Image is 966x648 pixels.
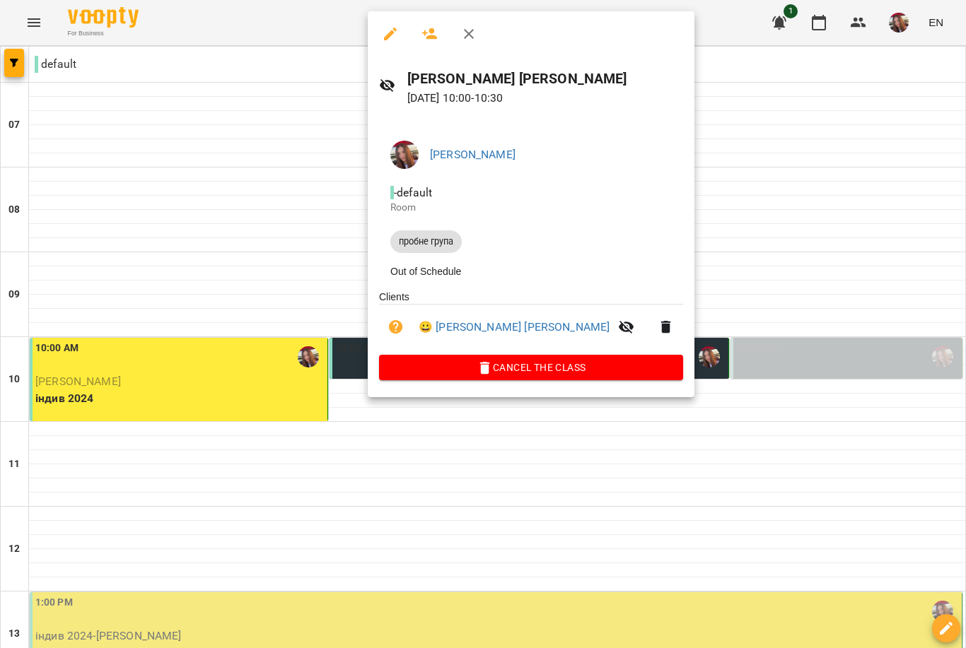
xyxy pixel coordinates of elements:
[379,355,683,380] button: Cancel the class
[390,359,672,376] span: Cancel the class
[390,186,435,199] span: - default
[379,259,683,284] li: Out of Schedule
[379,290,683,355] ul: Clients
[390,235,462,248] span: пробне група
[390,201,672,215] p: Room
[390,141,419,169] img: 67504ac152b1835d9c7ace4e6127cb00.jpg
[430,148,516,161] a: [PERSON_NAME]
[407,68,683,90] h6: [PERSON_NAME] [PERSON_NAME]
[419,319,610,336] a: 😀 [PERSON_NAME] [PERSON_NAME]
[407,90,683,107] p: [DATE] 10:00 - 10:30
[379,310,413,344] button: Unpaid. Bill the attendance?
